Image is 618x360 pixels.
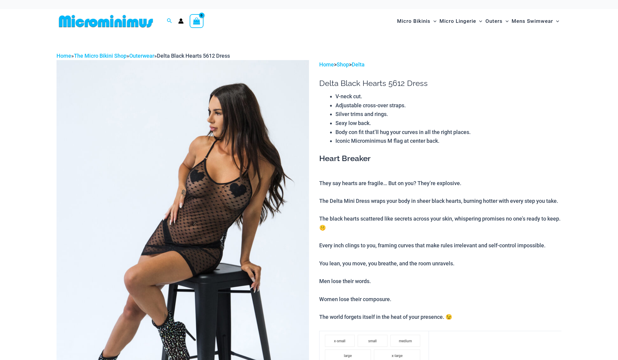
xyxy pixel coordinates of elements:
nav: Site Navigation [395,11,561,31]
span: » » » [57,53,230,59]
li: Iconic Microminimus M flag at center back. [335,136,561,145]
span: x-small [334,339,345,343]
a: Mens SwimwearMenu ToggleMenu Toggle [510,12,561,30]
span: Outers [485,14,503,29]
a: Delta [352,61,365,68]
span: Menu Toggle [553,14,559,29]
span: x-large [392,354,402,358]
h3: Heart Breaker [319,154,561,164]
a: Outerwear [129,53,154,59]
li: Silver trims and rings. [335,110,561,119]
li: Sexy low back. [335,119,561,128]
a: The Micro Bikini Shop [74,53,127,59]
span: small [368,339,377,343]
span: Menu Toggle [503,14,509,29]
span: Mens Swimwear [512,14,553,29]
a: Search icon link [167,17,172,25]
p: > > [319,60,561,69]
li: Adjustable cross-over straps. [335,101,561,110]
a: Micro LingerieMenu ToggleMenu Toggle [438,12,484,30]
a: OutersMenu ToggleMenu Toggle [484,12,510,30]
img: MM SHOP LOGO FLAT [57,14,155,28]
a: Micro BikinisMenu ToggleMenu Toggle [396,12,438,30]
a: Home [57,53,71,59]
li: medium [390,335,420,347]
li: x-small [325,335,355,347]
span: large [344,354,352,358]
span: Delta Black Hearts 5612 Dress [157,53,230,59]
li: Body con fit that’ll hug your curves in all the right places. [335,128,561,137]
span: Menu Toggle [476,14,482,29]
a: View Shopping Cart, empty [190,14,203,28]
span: Micro Lingerie [439,14,476,29]
p: They say hearts are fragile… But on you? They’re explosive. The Delta Mini Dress wraps your body ... [319,179,561,322]
span: Micro Bikinis [397,14,430,29]
span: Menu Toggle [430,14,436,29]
a: Account icon link [178,18,184,24]
li: V-neck cut. [335,92,561,101]
h1: Delta Black Hearts 5612 Dress [319,79,561,88]
a: Home [319,61,334,68]
span: medium [399,339,412,343]
a: Shop [337,61,349,68]
li: small [358,335,387,347]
